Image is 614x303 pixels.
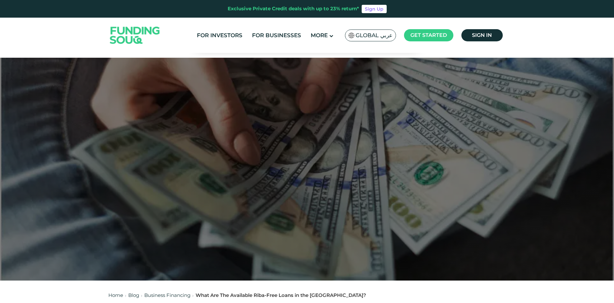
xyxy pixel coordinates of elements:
span: More [311,32,328,38]
img: SA Flag [349,33,354,38]
img: Logo [104,19,166,52]
span: Global عربي [356,32,392,39]
a: For Investors [195,30,244,41]
a: Blog [128,292,139,298]
div: Exclusive Private Credit deals with up to 23% return* [228,5,359,13]
div: What Are The Available Riba-Free Loans in the [GEOGRAPHIC_DATA]? [196,292,366,299]
a: Sign in [461,29,503,41]
a: Sign Up [362,5,387,13]
span: Sign in [472,32,492,38]
span: Get started [410,32,447,38]
a: For Businesses [250,30,303,41]
a: Home [108,292,123,298]
a: Business Financing [144,292,190,298]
